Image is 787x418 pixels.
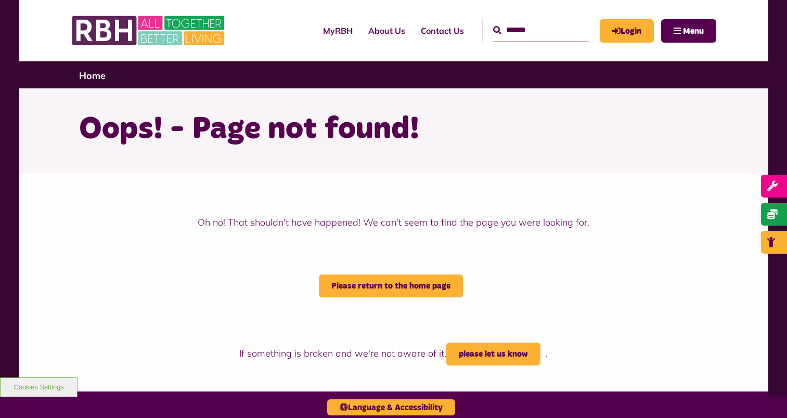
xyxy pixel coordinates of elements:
a: MyRBH [600,19,654,43]
a: Contact Us [413,17,472,45]
img: RBH [71,10,227,51]
a: Please return to the home page [319,275,463,297]
a: Home [79,70,106,82]
iframe: Netcall Web Assistant for live chat [740,371,787,418]
span: If something is broken and we're not aware of it, . [239,347,548,359]
button: Navigation [661,19,716,43]
a: MyRBH [315,17,360,45]
a: About Us [360,17,413,45]
h1: Oops! - Page not found! [79,109,708,150]
button: Language & Accessibility [327,399,455,415]
span: Menu [683,27,704,35]
a: please let us know [446,343,540,365]
p: Oh no! That shouldn't have happened! We can't seem to find the page you were looking for. [71,215,716,229]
